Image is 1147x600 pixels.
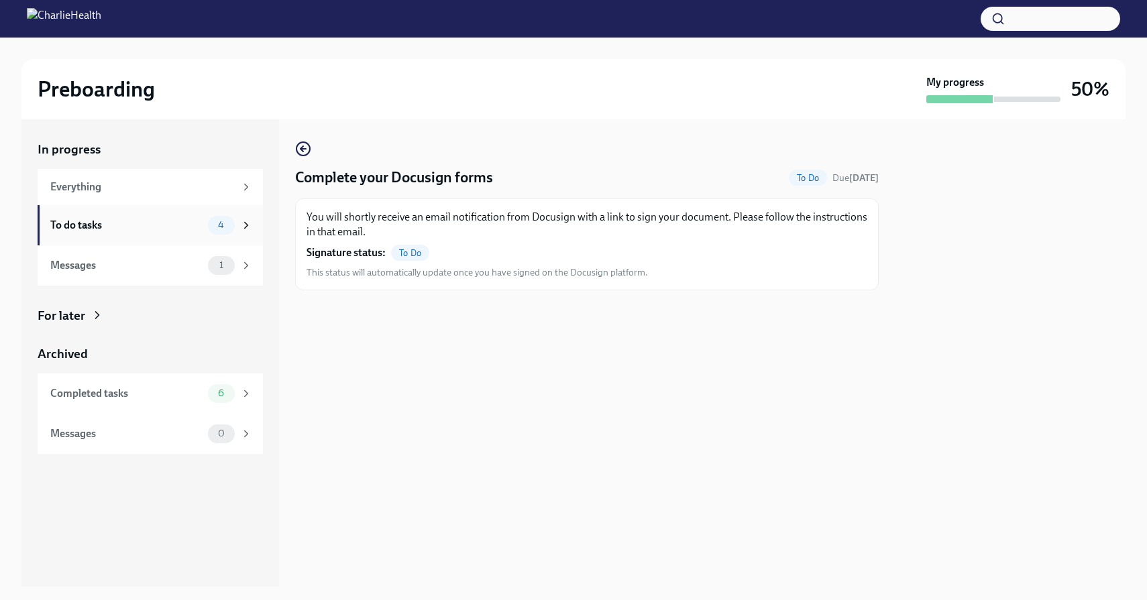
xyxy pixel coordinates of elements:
a: Archived [38,345,263,363]
strong: [DATE] [849,172,879,184]
div: To do tasks [50,218,203,233]
div: Messages [50,258,203,273]
strong: My progress [926,75,984,90]
a: For later [38,307,263,324]
span: To Do [391,248,429,258]
h3: 50% [1071,77,1109,101]
span: 0 [210,428,233,438]
a: Completed tasks6 [38,373,263,414]
a: In progress [38,141,263,158]
span: 6 [210,388,232,398]
span: To Do [789,173,827,183]
a: Messages0 [38,414,263,454]
strong: Signature status: [307,245,386,260]
span: Due [832,172,879,184]
div: Completed tasks [50,386,203,401]
span: August 29th, 2025 06:00 [832,172,879,184]
div: For later [38,307,85,324]
a: Everything [38,169,263,205]
span: This status will automatically update once you have signed on the Docusign platform. [307,266,648,279]
div: Messages [50,426,203,441]
a: To do tasks4 [38,205,263,245]
h2: Preboarding [38,76,155,103]
a: Messages1 [38,245,263,286]
div: Everything [50,180,235,194]
img: CharlieHealth [27,8,101,29]
span: 4 [210,220,232,230]
p: You will shortly receive an email notification from Docusign with a link to sign your document. P... [307,210,867,239]
span: 1 [211,260,231,270]
h4: Complete your Docusign forms [295,168,493,188]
